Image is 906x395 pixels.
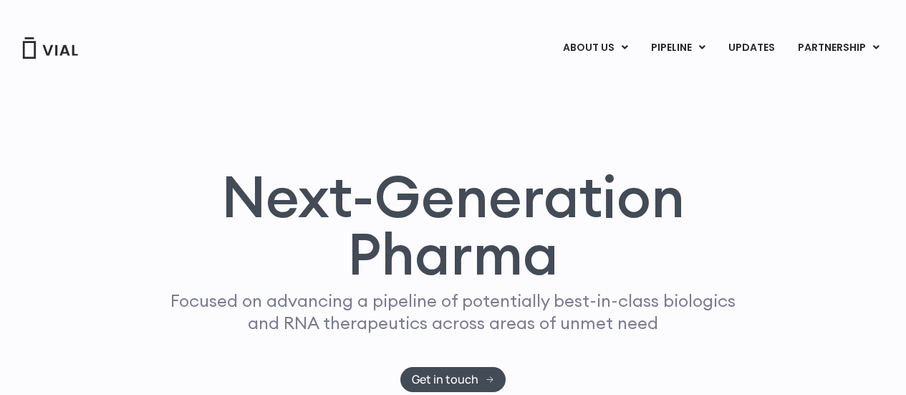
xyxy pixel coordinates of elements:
a: UPDATES [717,36,786,60]
a: Get in touch [400,367,506,392]
span: Get in touch [412,374,478,385]
p: Focused on advancing a pipeline of potentially best-in-class biologics and RNA therapeutics acros... [165,290,742,334]
a: PIPELINEMenu Toggle [640,36,716,60]
a: PARTNERSHIPMenu Toggle [786,36,891,60]
a: ABOUT USMenu Toggle [551,36,639,60]
h1: Next-Generation Pharma [143,168,763,282]
img: Vial Logo [21,37,79,59]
